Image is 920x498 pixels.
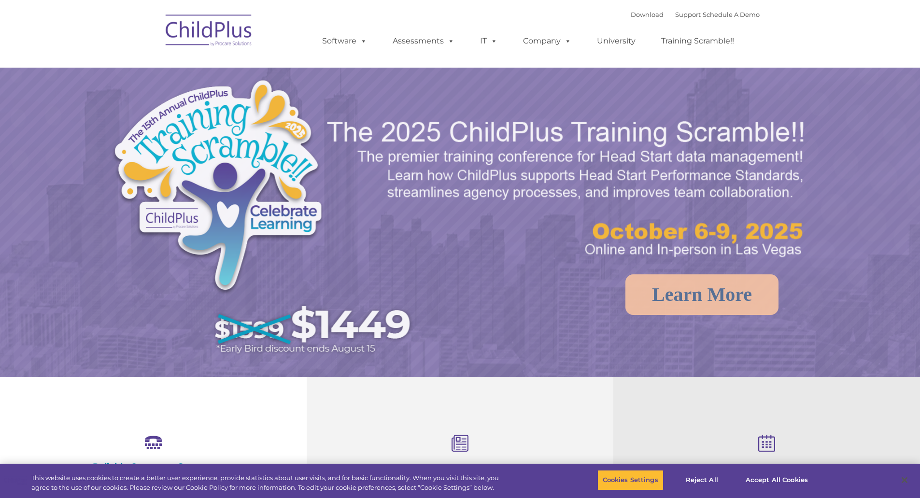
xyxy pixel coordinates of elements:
a: Learn More [625,274,778,315]
button: Close [894,470,915,491]
img: ChildPlus by Procare Solutions [161,8,257,56]
button: Accept All Cookies [740,470,813,490]
h4: Free Regional Meetings [662,463,872,473]
a: Training Scramble!! [651,31,744,51]
a: Download [631,11,664,18]
h4: Reliable Customer Support [48,461,258,472]
button: Cookies Settings [597,470,664,490]
font: | [631,11,760,18]
a: Software [312,31,377,51]
div: This website uses cookies to create a better user experience, provide statistics about user visit... [31,473,506,492]
a: Assessments [383,31,464,51]
button: Reject All [672,470,732,490]
a: Schedule A Demo [703,11,760,18]
a: IT [470,31,507,51]
a: University [587,31,645,51]
a: Support [675,11,701,18]
h4: Child Development Assessments in ChildPlus [355,463,565,473]
a: Company [513,31,581,51]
